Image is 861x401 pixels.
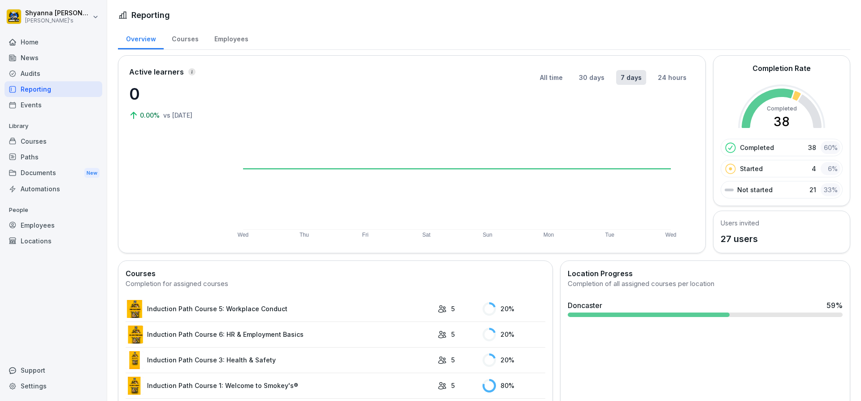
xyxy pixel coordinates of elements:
[535,70,567,85] button: All time
[84,168,100,178] div: New
[4,119,102,133] p: Library
[574,70,609,85] button: 30 days
[4,81,102,97] a: Reporting
[451,381,455,390] p: 5
[129,66,184,77] p: Active learners
[126,300,433,318] a: Induction Path Course 5: Workplace Conduct
[605,232,615,238] text: Tue
[568,268,843,279] h2: Location Progress
[126,279,545,289] div: Completion for assigned courses
[451,330,455,339] p: 5
[238,232,248,238] text: Wed
[740,164,763,173] p: Started
[808,143,816,152] p: 38
[4,203,102,217] p: People
[4,362,102,378] div: Support
[4,217,102,233] a: Employees
[163,110,192,120] p: vs [DATE]
[483,379,545,392] div: 80 %
[665,232,676,238] text: Wed
[4,50,102,66] a: News
[126,268,545,279] h2: Courses
[126,377,143,395] img: ddzjhymxvfva6o25zha2q6jc.png
[821,162,840,175] div: 6 %
[568,279,843,289] div: Completion of all assigned courses per location
[4,165,102,181] a: DocumentsNew
[4,66,102,81] a: Audits
[826,300,843,311] div: 59 %
[483,302,545,316] div: 20 %
[564,296,846,321] a: Doncaster59%
[4,97,102,113] a: Events
[721,218,759,228] h5: Users invited
[362,232,369,238] text: Fri
[4,378,102,394] a: Settings
[451,355,455,365] p: 5
[483,328,545,341] div: 20 %
[821,141,840,154] div: 60 %
[821,183,840,196] div: 33 %
[126,377,433,395] a: Induction Path Course 1: Welcome to Smokey's®
[126,351,433,369] a: Induction Path Course 3: Health & Safety
[740,143,774,152] p: Completed
[422,232,431,238] text: Sat
[25,18,91,24] p: [PERSON_NAME]'s
[131,9,170,21] h1: Reporting
[721,232,759,246] p: 27 users
[300,232,309,238] text: Thu
[812,164,816,173] p: 4
[4,133,102,149] a: Courses
[451,304,455,313] p: 5
[568,300,602,311] div: Doncaster
[126,351,143,369] img: x9iotnk34w5qae9frfdv4s8p.png
[126,300,143,318] img: ri4ot6gyqbtljycqcyknatnf.png
[206,26,256,49] a: Employees
[129,82,219,106] p: 0
[616,70,646,85] button: 7 days
[4,165,102,181] div: Documents
[4,34,102,50] a: Home
[483,232,492,238] text: Sun
[140,110,161,120] p: 0.00%
[4,233,102,249] a: Locations
[164,26,206,49] a: Courses
[126,326,143,344] img: kzx9qqirxmrv8ln5q773skvi.png
[809,185,816,194] p: 21
[483,353,545,367] div: 20 %
[4,181,102,197] a: Automations
[25,9,91,17] p: Shyanna [PERSON_NAME]
[737,185,773,194] p: Not started
[4,149,102,165] a: Paths
[653,70,691,85] button: 24 hours
[544,232,554,238] text: Mon
[118,26,164,49] a: Overview
[126,326,433,344] a: Induction Path Course 6: HR & Employment Basics
[752,63,811,74] h2: Completion Rate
